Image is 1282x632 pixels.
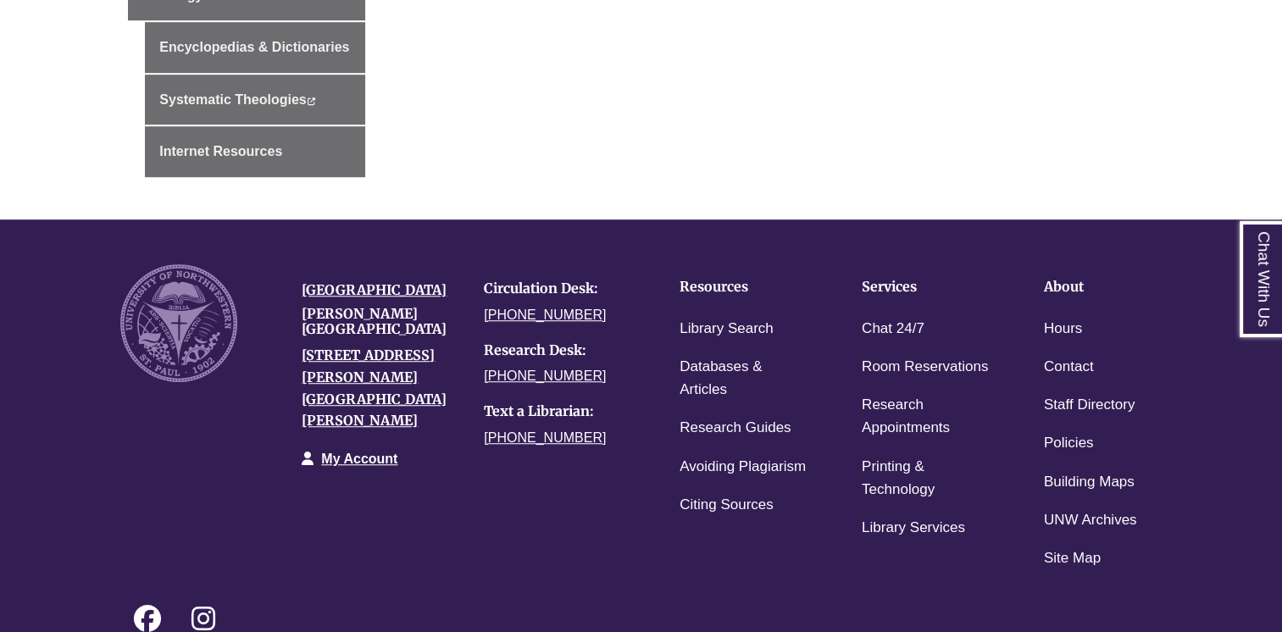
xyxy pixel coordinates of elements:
a: Contact [1044,355,1094,380]
h4: Research Desk: [484,343,641,358]
i: Follow on Instagram [191,605,215,632]
a: Policies [1044,431,1094,456]
h4: Resources [680,280,809,295]
img: UNW seal [120,264,238,382]
a: Library Search [680,317,774,341]
a: [STREET_ADDRESS][PERSON_NAME][GEOGRAPHIC_DATA][PERSON_NAME] [302,346,447,429]
a: [GEOGRAPHIC_DATA] [302,281,447,298]
a: [PHONE_NUMBER] [484,430,606,445]
a: Avoiding Plagiarism [680,455,806,480]
h4: Text a Librarian: [484,404,641,419]
h4: Services [862,280,991,295]
a: Encyclopedias & Dictionaries [145,22,365,73]
a: Printing & Technology [862,455,991,502]
a: UNW Archives [1044,508,1137,533]
a: Building Maps [1044,470,1135,495]
h4: About [1044,280,1174,295]
a: Internet Resources [145,126,365,177]
a: Staff Directory [1044,393,1135,418]
a: [PHONE_NUMBER] [484,369,606,383]
i: This link opens in a new window [307,97,316,105]
a: Chat 24/7 [862,317,924,341]
a: Systematic Theologies [145,75,365,125]
a: Back to Top [1214,277,1278,300]
a: Research Appointments [862,393,991,441]
a: [PHONE_NUMBER] [484,308,606,322]
a: Citing Sources [680,493,774,518]
h4: [PERSON_NAME][GEOGRAPHIC_DATA] [302,307,458,336]
a: Research Guides [680,416,791,441]
a: Databases & Articles [680,355,809,402]
a: Hours [1044,317,1082,341]
a: Library Services [862,516,965,541]
a: Site Map [1044,546,1101,571]
i: Follow on Facebook [134,605,161,632]
h4: Circulation Desk: [484,281,641,297]
a: Room Reservations [862,355,988,380]
a: My Account [321,452,397,466]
